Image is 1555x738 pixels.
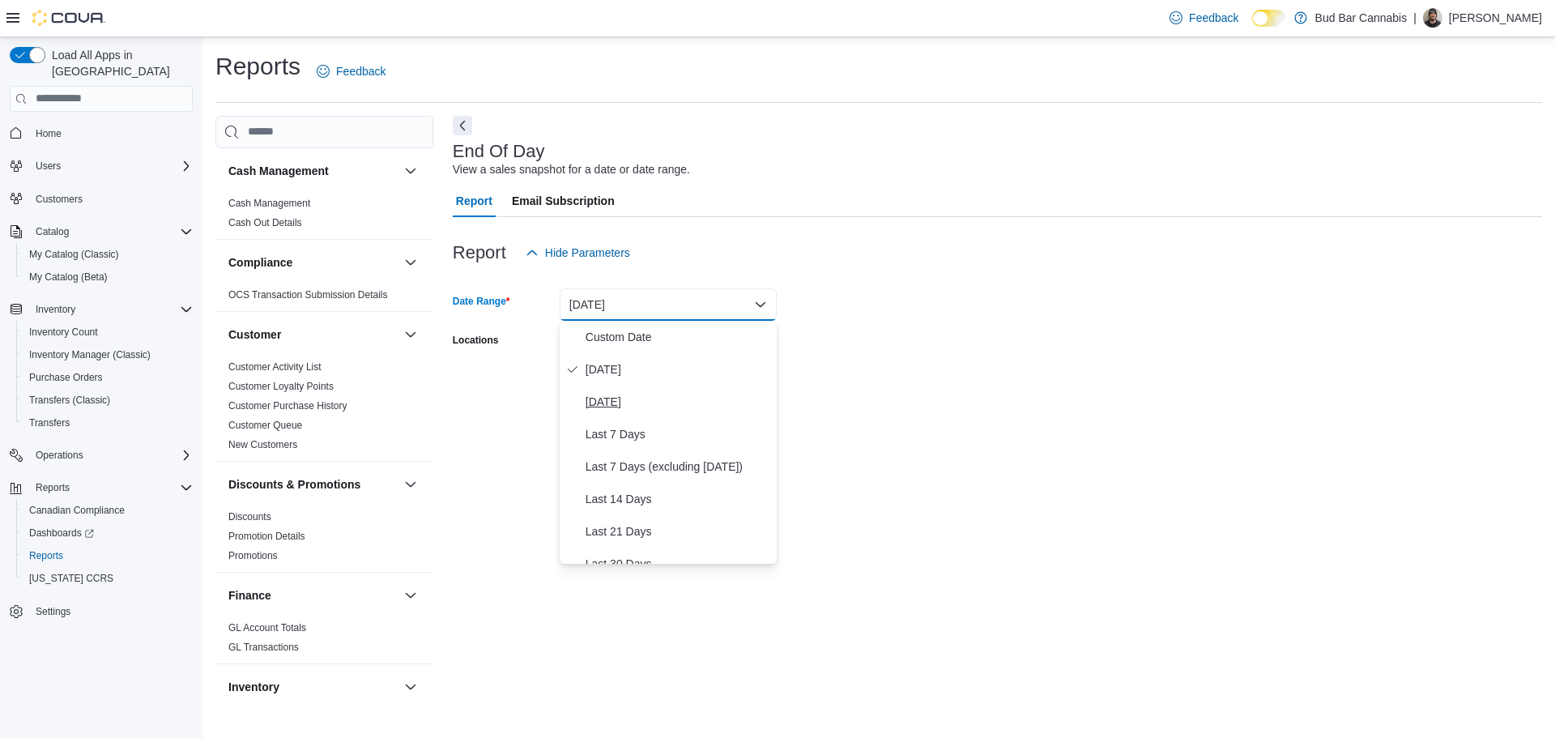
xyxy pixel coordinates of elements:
[512,185,615,217] span: Email Subscription
[29,527,94,540] span: Dashboards
[29,300,193,319] span: Inventory
[215,507,433,572] div: Discounts & Promotions
[228,361,322,373] a: Customer Activity List
[29,222,193,241] span: Catalog
[23,368,109,387] a: Purchase Orders
[3,122,199,145] button: Home
[23,368,193,387] span: Purchase Orders
[36,605,70,618] span: Settings
[3,599,199,623] button: Settings
[29,572,113,585] span: [US_STATE] CCRS
[36,127,62,140] span: Home
[586,327,770,347] span: Custom Date
[228,438,297,451] span: New Customers
[228,400,347,412] a: Customer Purchase History
[3,476,199,499] button: Reports
[586,489,770,509] span: Last 14 Days
[228,216,302,229] span: Cash Out Details
[228,476,398,493] button: Discounts & Promotions
[228,642,299,653] a: GL Transactions
[586,360,770,379] span: [DATE]
[228,549,278,562] span: Promotions
[228,254,398,271] button: Compliance
[23,345,157,365] a: Inventory Manager (Classic)
[29,348,151,361] span: Inventory Manager (Classic)
[310,55,392,87] a: Feedback
[228,511,271,523] a: Discounts
[23,413,76,433] a: Transfers
[456,185,492,217] span: Report
[228,289,388,301] a: OCS Transaction Submission Details
[23,523,100,543] a: Dashboards
[228,679,398,695] button: Inventory
[228,254,292,271] h3: Compliance
[29,478,76,497] button: Reports
[519,237,637,269] button: Hide Parameters
[16,412,199,434] button: Transfers
[23,523,193,543] span: Dashboards
[228,679,279,695] h3: Inventory
[401,325,420,344] button: Customer
[3,444,199,467] button: Operations
[23,390,117,410] a: Transfers (Classic)
[16,567,199,590] button: [US_STATE] CCRS
[401,253,420,272] button: Compliance
[16,499,199,522] button: Canadian Compliance
[29,222,75,241] button: Catalog
[228,326,281,343] h3: Customer
[29,248,119,261] span: My Catalog (Classic)
[228,197,310,210] span: Cash Management
[228,587,271,604] h3: Finance
[29,394,110,407] span: Transfers (Classic)
[228,510,271,523] span: Discounts
[228,198,310,209] a: Cash Management
[1252,27,1253,28] span: Dark Mode
[336,63,386,79] span: Feedback
[228,326,398,343] button: Customer
[23,413,193,433] span: Transfers
[29,189,193,209] span: Customers
[401,677,420,697] button: Inventory
[228,419,302,432] span: Customer Queue
[29,549,63,562] span: Reports
[16,321,199,343] button: Inventory Count
[1315,8,1408,28] p: Bud Bar Cannabis
[36,303,75,316] span: Inventory
[29,190,89,209] a: Customers
[23,322,193,342] span: Inventory Count
[29,416,70,429] span: Transfers
[23,501,131,520] a: Canadian Compliance
[29,156,67,176] button: Users
[45,47,193,79] span: Load All Apps in [GEOGRAPHIC_DATA]
[401,475,420,494] button: Discounts & Promotions
[23,569,193,588] span: Washington CCRS
[29,601,193,621] span: Settings
[228,380,334,393] span: Customer Loyalty Points
[36,193,83,206] span: Customers
[1423,8,1442,28] div: Eric B
[16,522,199,544] a: Dashboards
[228,439,297,450] a: New Customers
[586,424,770,444] span: Last 7 Days
[215,618,433,663] div: Finance
[36,449,83,462] span: Operations
[1163,2,1245,34] a: Feedback
[23,245,193,264] span: My Catalog (Classic)
[29,271,108,284] span: My Catalog (Beta)
[3,220,199,243] button: Catalog
[228,420,302,431] a: Customer Queue
[228,381,334,392] a: Customer Loyalty Points
[1189,10,1238,26] span: Feedback
[215,357,433,461] div: Customer
[1252,10,1286,27] input: Dark Mode
[23,322,104,342] a: Inventory Count
[29,446,90,465] button: Operations
[29,504,125,517] span: Canadian Compliance
[16,366,199,389] button: Purchase Orders
[23,345,193,365] span: Inventory Manager (Classic)
[3,155,199,177] button: Users
[36,225,69,238] span: Catalog
[228,621,306,634] span: GL Account Totals
[23,546,193,565] span: Reports
[586,457,770,476] span: Last 7 Days (excluding [DATE])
